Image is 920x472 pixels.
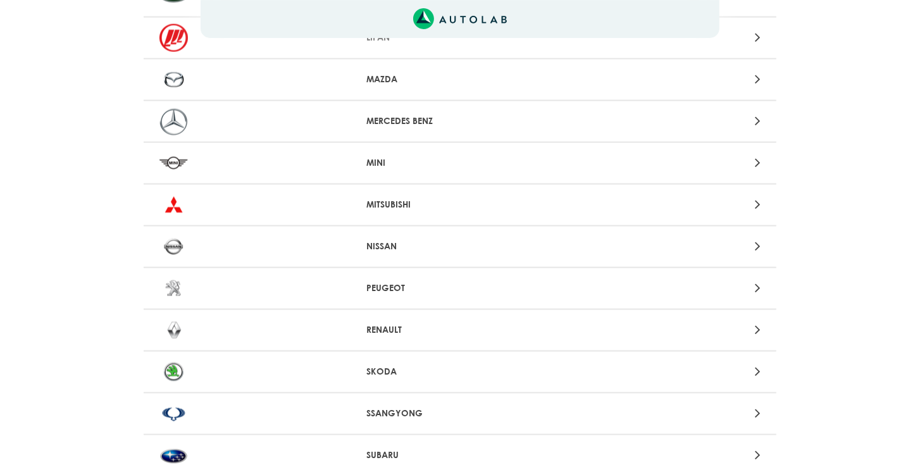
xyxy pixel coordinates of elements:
p: PEUGEOT [366,282,554,295]
p: MERCEDES BENZ [366,115,554,128]
p: MAZDA [366,73,554,86]
img: SUBARU [159,442,188,469]
img: MINI [159,149,188,177]
img: NISSAN [159,233,188,261]
p: SUBARU [366,449,554,462]
img: MAZDA [159,66,188,94]
p: MINI [366,156,554,170]
img: SSANGYONG [159,400,188,428]
p: SSANGYONG [366,407,554,420]
p: RENAULT [366,323,554,337]
img: MERCEDES BENZ [159,108,188,135]
p: NISSAN [366,240,554,253]
img: SKODA [159,358,188,386]
p: MITSUBISHI [366,198,554,211]
img: MITSUBISHI [159,191,188,219]
img: PEUGEOT [159,275,188,302]
p: LIFAN [366,31,554,44]
a: Link al sitio de autolab [413,12,507,24]
img: RENAULT [159,316,188,344]
p: SKODA [366,365,554,378]
img: LIFAN [159,24,188,52]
